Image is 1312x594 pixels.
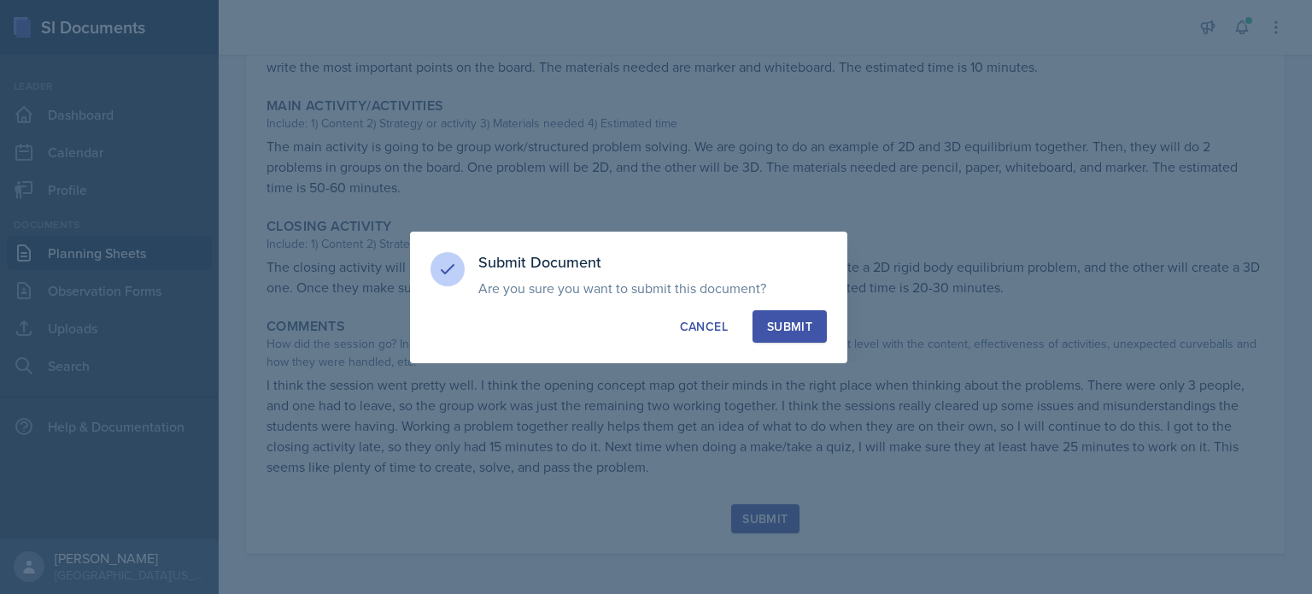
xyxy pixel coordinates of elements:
p: Are you sure you want to submit this document? [478,279,827,297]
h3: Submit Document [478,252,827,273]
div: Submit [767,318,812,335]
div: Cancel [680,318,728,335]
button: Cancel [665,310,742,343]
button: Submit [753,310,827,343]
